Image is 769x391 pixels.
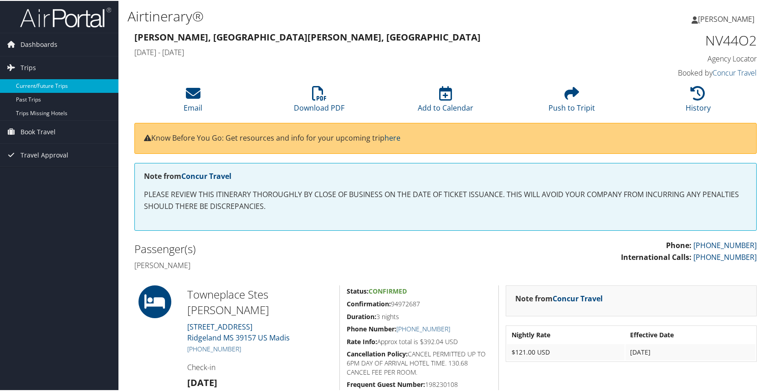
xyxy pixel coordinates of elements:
[418,90,473,112] a: Add to Calendar
[134,30,481,42] strong: [PERSON_NAME], [GEOGRAPHIC_DATA] [PERSON_NAME], [GEOGRAPHIC_DATA]
[187,286,333,316] h2: Towneplace Stes [PERSON_NAME]
[666,239,692,249] strong: Phone:
[507,343,625,360] td: $121.00 USD
[625,326,755,342] th: Effective Date
[21,120,56,142] span: Book Travel
[347,286,369,295] strong: Status:
[515,293,603,303] strong: Note from
[347,299,391,307] strong: Confirmation:
[693,251,757,261] a: [PHONE_NUMBER]
[144,188,747,211] p: PLEASE REVIEW THIS ITINERARY THOROUGHLY BY CLOSE OF BUSINESS ON THE DATE OF TICKET ISSUANCE. THIS...
[134,46,598,56] h4: [DATE] - [DATE]
[611,30,757,49] h1: NV44O2
[625,343,755,360] td: [DATE]
[21,143,68,166] span: Travel Approval
[347,336,492,345] h5: Approx total is $392.04 USD
[187,361,333,371] h4: Check-in
[347,349,408,357] strong: Cancellation Policy:
[693,239,757,249] a: [PHONE_NUMBER]
[20,6,111,27] img: airportal-logo.png
[144,170,231,180] strong: Note from
[611,53,757,63] h4: Agency Locator
[698,13,754,23] span: [PERSON_NAME]
[347,324,396,332] strong: Phone Number:
[347,311,376,320] strong: Duration:
[347,349,492,376] h5: CANCEL PERMITTED UP TO 6PM DAY OF ARRIVAL HOTEL TIME. 130.68 CANCEL FEE PER ROOM.
[187,321,290,342] a: [STREET_ADDRESS]Ridgeland MS 39157 US Madis
[384,132,400,142] a: here
[611,67,757,77] h4: Booked by
[621,251,692,261] strong: International Calls:
[553,293,603,303] a: Concur Travel
[713,67,757,77] a: Concur Travel
[549,90,595,112] a: Push to Tripit
[134,259,439,269] h4: [PERSON_NAME]
[134,240,439,256] h2: Passenger(s)
[184,90,202,112] a: Email
[692,5,764,32] a: [PERSON_NAME]
[187,376,217,388] strong: [DATE]
[347,379,492,388] h5: 198230108
[181,170,231,180] a: Concur Travel
[144,132,747,143] p: Know Before You Go: Get resources and info for your upcoming trip
[294,90,344,112] a: Download PDF
[396,324,450,332] a: [PHONE_NUMBER]
[347,336,377,345] strong: Rate Info:
[507,326,625,342] th: Nightly Rate
[21,32,57,55] span: Dashboards
[187,344,241,352] a: [PHONE_NUMBER]
[347,379,425,388] strong: Frequent Guest Number:
[369,286,407,295] span: Confirmed
[128,6,552,25] h1: Airtinerary®
[686,90,711,112] a: History
[347,299,492,308] h5: 94972687
[347,311,492,320] h5: 3 nights
[21,56,36,78] span: Trips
